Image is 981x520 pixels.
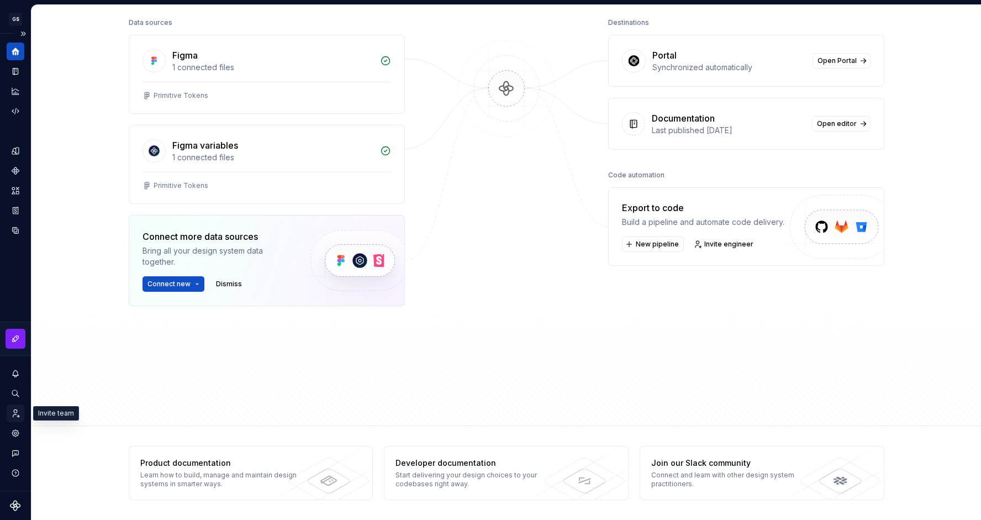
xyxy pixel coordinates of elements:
[704,240,753,249] span: Invite engineer
[7,142,24,160] a: Design tokens
[640,446,884,500] a: Join our Slack communityConnect and learn with other design system practitioners.
[7,365,24,382] button: Notifications
[608,15,649,30] div: Destinations
[7,222,24,239] a: Data sources
[7,182,24,199] a: Assets
[652,49,677,62] div: Portal
[147,280,191,288] span: Connect new
[7,405,24,422] a: Invite team
[384,446,629,500] a: Developer documentationStart delivering your design choices to your codebases right away.
[7,202,24,219] a: Storybook stories
[622,201,784,214] div: Export to code
[7,444,24,462] button: Contact support
[129,125,405,204] a: Figma variables1 connected filesPrimitive Tokens
[622,237,684,252] button: New pipeline
[636,240,679,249] span: New pipeline
[7,62,24,80] a: Documentation
[7,385,24,402] button: Search ⌘K
[7,82,24,100] a: Analytics
[172,139,238,152] div: Figma variables
[140,471,301,489] div: Learn how to build, manage and maintain design systems in smarter ways.
[172,49,198,62] div: Figma
[7,162,24,180] a: Components
[129,15,172,30] div: Data sources
[608,167,664,183] div: Code automation
[651,471,812,489] div: Connect and learn with other design system practitioners.
[10,500,21,511] svg: Supernova Logo
[129,35,405,114] a: Figma1 connected filesPrimitive Tokens
[812,116,871,132] a: Open editor
[2,7,29,31] button: GS
[7,102,24,120] a: Code automation
[33,406,79,421] div: Invite team
[7,43,24,60] a: Home
[211,276,247,292] button: Dismiss
[652,112,715,125] div: Documentation
[651,458,812,469] div: Join our Slack community
[154,181,208,190] div: Primitive Tokens
[813,53,871,69] a: Open Portal
[129,446,373,500] a: Product documentationLearn how to build, manage and maintain design systems in smarter ways.
[818,56,857,65] span: Open Portal
[9,13,22,26] div: GS
[140,458,301,469] div: Product documentation
[172,62,373,73] div: 1 connected files
[172,152,373,163] div: 1 connected files
[817,119,857,128] span: Open editor
[154,91,208,100] div: Primitive Tokens
[15,26,31,41] button: Expand sidebar
[395,458,556,469] div: Developer documentation
[395,471,556,489] div: Start delivering your design choices to your codebases right away.
[143,245,292,267] div: Bring all your design system data together.
[690,237,758,252] a: Invite engineer
[143,230,292,243] div: Connect more data sources
[216,280,242,288] span: Dismiss
[652,125,805,136] div: Last published [DATE]
[622,217,784,228] div: Build a pipeline and automate code delivery.
[7,424,24,442] a: Settings
[143,276,204,292] button: Connect new
[652,62,806,73] div: Synchronized automatically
